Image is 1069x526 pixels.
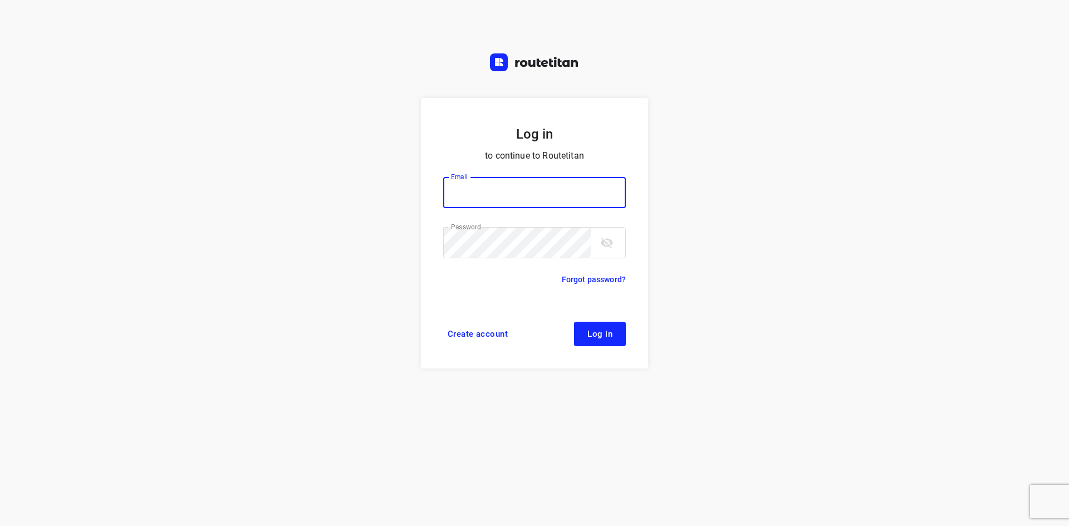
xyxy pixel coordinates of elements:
[490,53,579,74] a: Routetitan
[443,148,626,164] p: to continue to Routetitan
[574,322,626,346] button: Log in
[448,330,508,338] span: Create account
[490,53,579,71] img: Routetitan
[443,125,626,144] h5: Log in
[562,273,626,286] a: Forgot password?
[596,232,618,254] button: toggle password visibility
[443,322,512,346] a: Create account
[587,330,612,338] span: Log in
